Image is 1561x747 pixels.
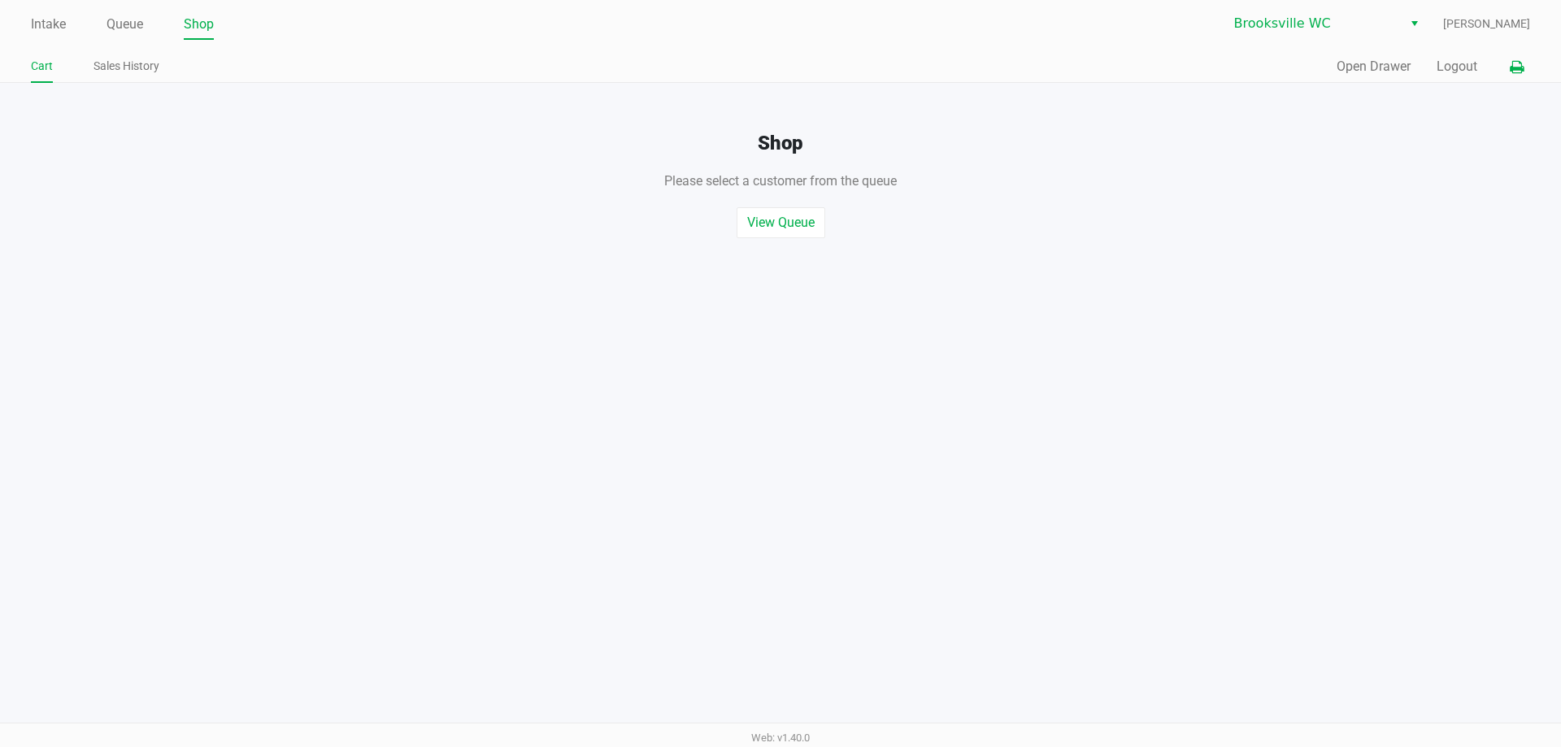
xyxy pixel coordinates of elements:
[93,56,159,76] a: Sales History
[1234,14,1393,33] span: Brooksville WC
[1443,15,1530,33] span: [PERSON_NAME]
[1337,57,1411,76] button: Open Drawer
[31,13,66,36] a: Intake
[664,173,897,189] span: Please select a customer from the queue
[31,56,53,76] a: Cart
[1437,57,1477,76] button: Logout
[107,13,143,36] a: Queue
[1402,9,1426,38] button: Select
[184,13,214,36] a: Shop
[737,207,825,238] button: View Queue
[751,732,810,744] span: Web: v1.40.0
